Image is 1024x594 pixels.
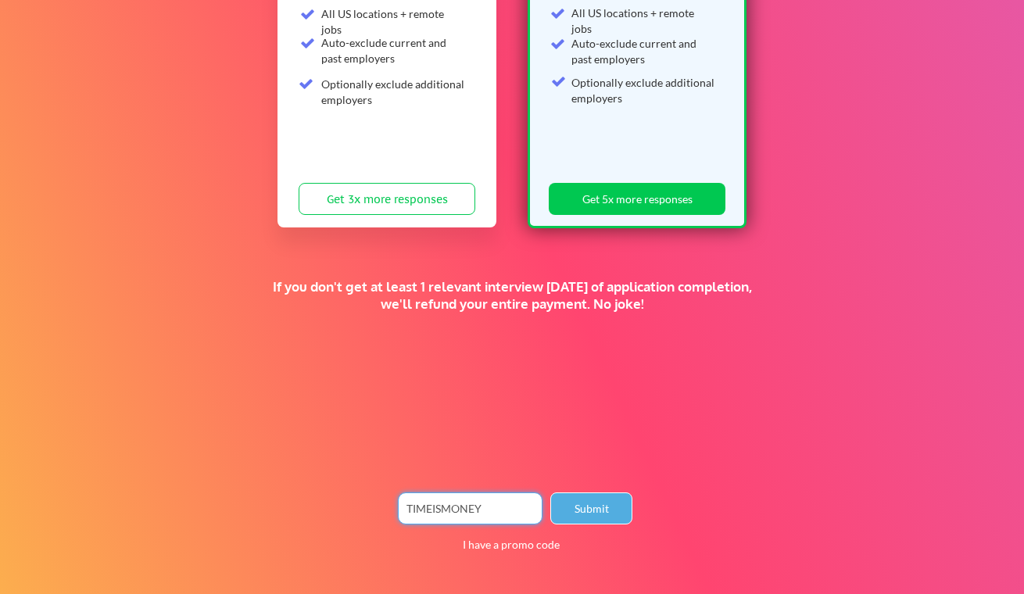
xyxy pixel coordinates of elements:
button: Get 5x more responses [549,183,725,215]
button: Get 3x more responses [299,183,475,215]
div: All US locations + remote jobs [571,5,716,36]
div: If you don't get at least 1 relevant interview [DATE] of application completion, we'll refund you... [271,278,753,313]
div: All US locations + remote jobs [321,6,466,37]
div: Optionally exclude additional employers [321,77,466,107]
button: Submit [550,492,632,524]
button: I have a promo code [454,535,569,554]
div: Auto-exclude current and past employers [321,35,466,66]
div: Auto-exclude current and past employers [571,36,716,66]
div: Optionally exclude additional employers [571,75,716,106]
input: Enter your code [398,492,542,524]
